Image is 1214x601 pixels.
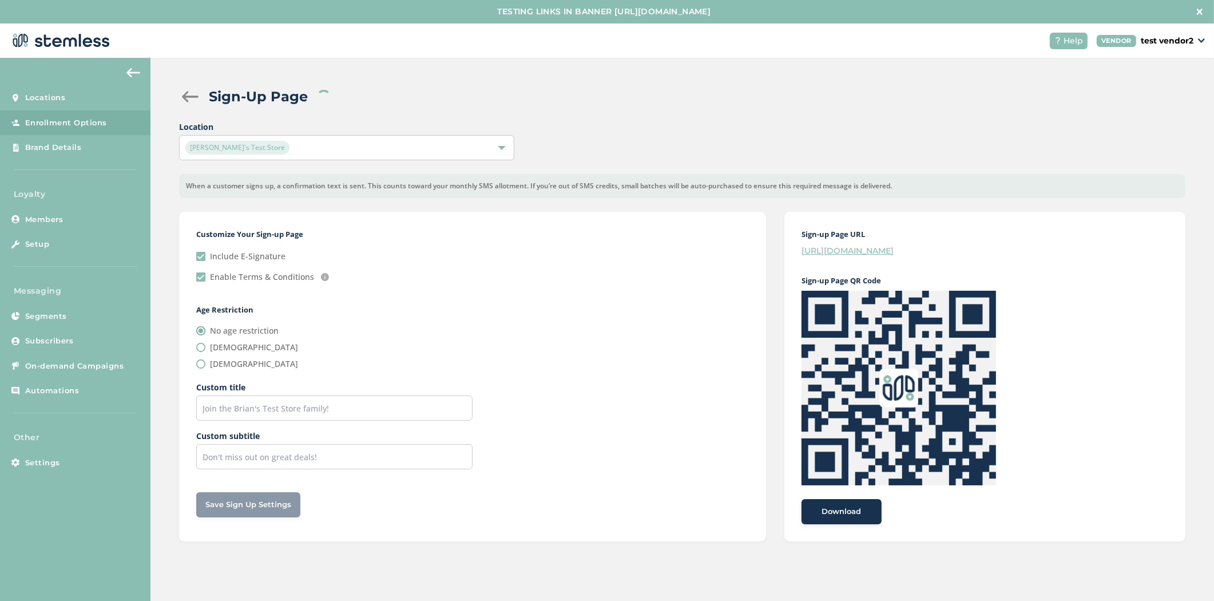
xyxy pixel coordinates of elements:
[196,381,473,393] label: Custom title
[179,174,1185,198] div: When a customer signs up, a confirmation text is sent. This counts toward your monthly SMS allotm...
[25,385,80,397] span: Automations
[210,358,298,370] label: [DEMOGRAPHIC_DATA]
[210,273,314,281] label: Enable Terms & Conditions
[1064,35,1083,47] span: Help
[321,273,329,281] img: icon-info-236977d2.svg
[210,341,298,353] label: [DEMOGRAPHIC_DATA]
[1157,546,1214,601] iframe: Chat Widget
[802,275,1168,287] h2: Sign-up Page QR Code
[196,444,473,469] input: Don't miss out on great deals!
[11,6,1197,18] label: TESTING LINKS IN BANNER [URL][DOMAIN_NAME]
[25,239,50,250] span: Setup
[1054,37,1061,44] img: icon-help-white-03924b79.svg
[126,68,140,77] img: icon-arrow-back-accent-c549486e.svg
[196,305,749,316] h2: Age Restriction
[25,142,82,153] span: Brand Details
[822,506,862,517] span: Download
[210,252,285,260] label: Include E-Signature
[1198,38,1205,43] img: icon_down-arrow-small-66adaf34.svg
[25,311,67,322] span: Segments
[25,214,64,226] span: Members
[1197,9,1203,14] img: icon-close-white-1ed751a3.svg
[185,141,289,155] span: [PERSON_NAME]'s Test Store
[25,457,60,469] span: Settings
[196,430,473,442] label: Custom subtitle
[25,335,74,347] span: Subscribers
[196,396,473,421] input: Join the Brian's Test Store family!
[802,499,882,524] button: Download
[25,92,66,104] span: Locations
[802,246,894,256] a: [URL][DOMAIN_NAME]
[9,29,110,52] img: logo-dark-0685b13c.svg
[210,325,279,337] label: No age restriction
[179,121,514,133] label: Location
[1141,35,1193,47] p: test vendor2
[802,229,1168,240] h2: Sign-up Page URL
[25,117,107,129] span: Enrollment Options
[802,291,996,485] img: eVilOQAAAAZJREFUAwC4uas9sbDhtwAAAABJRU5ErkJggg==
[209,86,308,107] h2: Sign-Up Page
[25,361,124,372] span: On-demand Campaigns
[196,229,749,240] h2: Customize Your Sign-up Page
[1097,35,1136,47] div: VENDOR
